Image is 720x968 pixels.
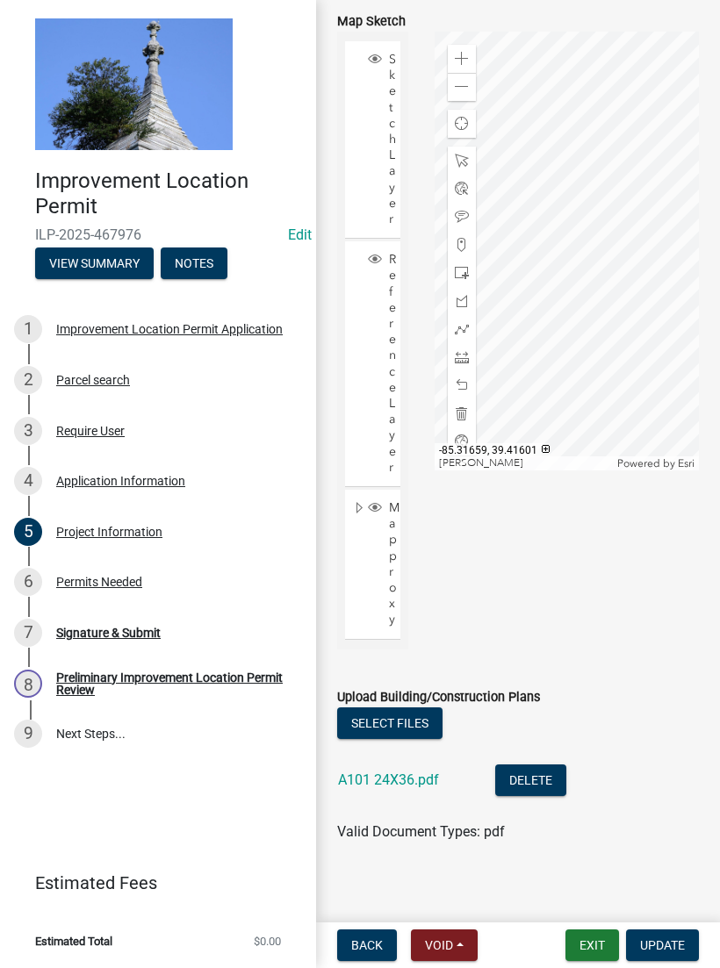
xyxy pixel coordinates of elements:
button: Select files [337,707,443,739]
span: Expand [352,500,365,519]
span: Mapproxy [385,500,404,628]
div: Zoom out [448,73,476,101]
wm-modal-confirm: Notes [161,257,227,271]
li: Mapproxy [345,490,400,640]
button: View Summary [35,247,154,279]
span: Sketch Layer [385,52,400,227]
div: 4 [14,467,42,495]
span: ILP-2025-467976 [35,226,281,243]
div: Mapproxy [365,500,404,628]
button: Update [626,929,699,961]
div: 8 [14,670,42,698]
div: [PERSON_NAME] [435,456,614,470]
button: Void [411,929,478,961]
label: Upload Building/Construction Plans [337,692,540,704]
button: Exit [565,929,619,961]
div: 6 [14,568,42,596]
img: Decatur County, Indiana [35,18,233,150]
button: Delete [495,764,566,796]
a: Edit [288,226,312,243]
div: 1 [14,315,42,343]
div: Reference Layer [365,252,400,476]
div: Project Information [56,526,162,538]
div: Zoom in [448,45,476,73]
li: Sketch Layer [345,41,400,239]
button: Notes [161,247,227,279]
div: Preliminary Improvement Location Permit Review [56,671,288,696]
span: Reference Layer [385,252,400,476]
div: Require User [56,425,125,437]
span: Valid Document Types: pdf [337,823,505,840]
wm-modal-confirm: Summary [35,257,154,271]
wm-modal-confirm: Edit Application Number [288,226,312,243]
span: Void [425,938,453,952]
span: Back [351,938,383,952]
span: $0.00 [254,936,281,947]
div: Sketch Layer [365,52,400,227]
button: Back [337,929,397,961]
div: Parcel search [56,374,130,386]
div: Application Information [56,475,185,487]
a: Esri [678,457,695,470]
a: A101 24X36.pdf [338,771,439,788]
span: Estimated Total [35,936,112,947]
wm-modal-confirm: Delete Document [495,772,566,789]
div: 9 [14,720,42,748]
div: 3 [14,417,42,445]
h4: Improvement Location Permit [35,169,302,219]
div: Find my location [448,110,476,138]
div: Powered by [613,456,699,470]
ul: Layer List [343,37,402,644]
label: Map Sketch [337,16,406,28]
div: Permits Needed [56,576,142,588]
span: Update [640,938,685,952]
div: 2 [14,366,42,394]
div: 7 [14,619,42,647]
li: Reference Layer [345,241,400,487]
div: Improvement Location Permit Application [56,323,283,335]
div: 5 [14,518,42,546]
div: Signature & Submit [56,627,161,639]
a: Estimated Fees [14,865,288,900]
